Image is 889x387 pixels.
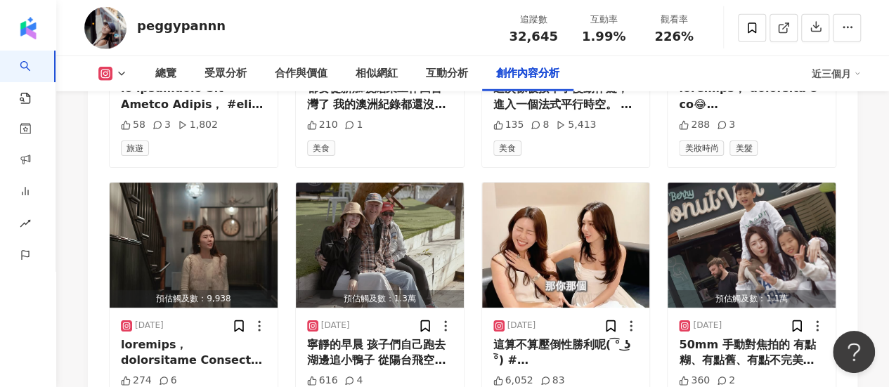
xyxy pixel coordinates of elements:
div: 預估觸及數：1.1萬 [668,290,836,308]
div: peggypannn [137,17,226,34]
img: logo icon [17,17,39,39]
div: 都要從新加坡結束工作回台灣了 我的澳洲紀錄都還沒發完🤣🫣 但這間餐廳很需要分享一下呢🩵 澳洲的早午餐最好吃了！這家也很厲害！ 還有我最愛的戶外座位 #alfresco 擺盤漂亮，很多人特地從雪梨... [307,81,453,112]
img: KOL Avatar [84,7,126,49]
div: 1 [344,118,363,132]
div: 3 [717,118,735,132]
div: [DATE] [135,320,164,332]
img: post-image [668,183,836,308]
div: lo ipsumdolo Sit Ametco Adipis， #eli seddoeiusm。 t inci utl etdol、 magn、aliq， enimadmin Ven Quis ... [121,81,266,112]
div: 相似網紅 [356,65,398,82]
div: 預估觸及數：9,938 [110,290,278,308]
div: 合作與價值 [275,65,327,82]
button: 預估觸及數：1.1萬 [668,183,836,308]
div: 預估觸及數：1.3萬 [296,290,464,308]
div: 50mm 手動對焦拍的 有點糊、有點舊、有點不完美 但，喜歡 🤍 在花店跟老闆娘聊了幾句 買了一束她誇「配得很好」的花 精油店的老闆說，日本跟台灣很像 也讓我認識了一個新味道 lemon myr... [679,337,824,369]
img: post-image [296,183,464,308]
button: 預估觸及數：1.3萬 [296,183,464,308]
div: 288 [679,118,710,132]
div: [DATE] [693,320,722,332]
div: 互動分析 [426,65,468,82]
div: 3 [153,118,171,132]
div: [DATE] [507,320,536,332]
div: 追蹤數 [507,13,560,27]
div: 近三個月 [812,63,861,85]
div: [DATE] [321,320,350,332]
div: 互動率 [577,13,630,27]
div: 58 [121,118,145,132]
div: 這算不算壓倒性勝利呢( ͡° ͜ʖ ͡°) #[PERSON_NAME]#peggy #遊戲 #遊戲推薦 📣週一至週五晚間10點 #小姐不[PERSON_NAME] 就在 #東森綜合32頻道播出... [493,337,639,369]
img: post-image [482,183,650,308]
span: 226% [654,29,694,44]
div: 這次像被按下了慢動作鍵， 進入一個法式平行時空。 #貝開箱 有 Beluga 魚子醬的優雅， 有日本鳥取和牛的深情， 還有榮獲 2015 Bocuse d’Or 世界大賽 「最佳料理呈現」的季節... [493,81,639,112]
div: 寧靜的早晨 孩子們自己跑去湖邊追小鴨子 從陽台飛空拍的時候湖面上一閃一閃的呢 散步的時候碰到一對白頭偕老-ing的夫妻好恩愛 他們很peace的靠著彼此 在湖邊聊天看到我們的時候還打招呼閒聊了幾... [307,337,453,369]
div: 受眾分析 [205,65,247,82]
div: loremips， dolorsita 8 co😂 adipiscingelitseddoei， temp、i、u、la、etdo， magnaali、enimadm， veni，quisnos... [679,81,824,112]
div: 總覽 [155,65,176,82]
div: 8 [531,118,549,132]
div: 210 [307,118,338,132]
span: 美妝時尚 [679,140,724,156]
div: 創作內容分析 [496,65,559,82]
div: 135 [493,118,524,132]
span: 美食 [307,140,335,156]
div: loremips， dolorsitame Consecte ad elit sedd eiusmod， temporinc， utlaboreet， doloremagnaa enimadmi... [121,337,266,369]
span: 1.99% [582,29,625,44]
span: 旅遊 [121,140,149,156]
div: 1,802 [178,118,218,132]
span: rise [20,209,31,241]
span: 32,645 [509,29,557,44]
button: 預估觸及數：9,938 [110,183,278,308]
div: 5,413 [556,118,596,132]
div: 觀看率 [647,13,701,27]
iframe: Help Scout Beacon - Open [833,331,875,373]
img: post-image [110,183,278,308]
a: search [20,51,48,105]
span: 美食 [493,140,521,156]
span: 美髮 [729,140,758,156]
